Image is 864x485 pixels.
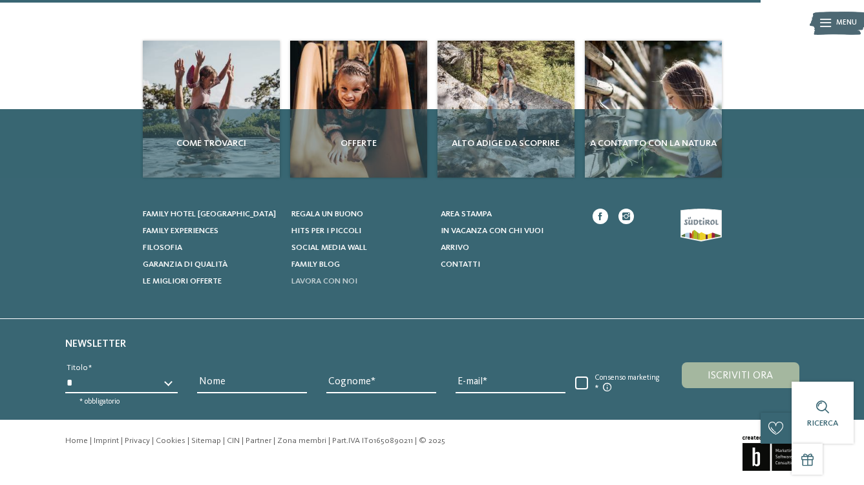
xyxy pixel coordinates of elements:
span: Iscriviti ora [708,371,773,381]
span: | [187,437,189,445]
a: Family Blog [291,259,428,271]
a: Garanzia di qualità [143,259,279,271]
button: Iscriviti ora [682,362,799,388]
span: Consenso marketing [588,373,662,394]
span: Le migliori offerte [143,277,222,285]
a: Imprint [94,437,119,445]
span: Contatti [441,260,480,269]
span: * obbligatorio [79,398,120,406]
a: I nostri dati di contatto Come trovarci [143,41,280,178]
img: I nostri dati di contatto [585,41,722,178]
span: | [223,437,225,445]
a: I nostri dati di contatto Offerte [290,41,427,178]
span: © 2025 [419,437,445,445]
a: Lavora con noi [291,276,428,287]
span: Garanzia di qualità [143,260,227,269]
a: Social Media Wall [291,242,428,254]
span: Arrivo [441,243,469,252]
span: Hits per i piccoli [291,227,361,235]
span: Newsletter [65,339,126,349]
a: Family experiences [143,225,279,237]
span: | [121,437,123,445]
a: Sitemap [191,437,221,445]
span: Family hotel [GEOGRAPHIC_DATA] [143,210,276,218]
span: | [90,437,92,445]
a: Filosofia [143,242,279,254]
span: Social Media Wall [291,243,367,252]
a: Area stampa [441,209,577,220]
span: In vacanza con chi vuoi [441,227,543,235]
span: Offerte [295,137,422,150]
a: Home [65,437,88,445]
a: Zona membri [277,437,326,445]
a: I nostri dati di contatto Alto Adige da scoprire [437,41,574,178]
a: Privacy [125,437,150,445]
span: Family experiences [143,227,218,235]
span: Ricerca [807,419,838,428]
span: Come trovarci [148,137,275,150]
span: Filosofia [143,243,182,252]
a: CIN [227,437,240,445]
span: A contatto con la natura [590,137,717,150]
a: Arrivo [441,242,577,254]
span: Alto Adige da scoprire [443,137,569,150]
span: Lavora con noi [291,277,357,285]
img: Brandnamic GmbH | Leading Hospitality Solutions [743,435,799,471]
span: Regala un buono [291,210,363,218]
img: I nostri dati di contatto [143,41,280,178]
span: | [415,437,417,445]
span: Part.IVA IT01650890211 [332,437,413,445]
a: Family hotel [GEOGRAPHIC_DATA] [143,209,279,220]
span: Family Blog [291,260,340,269]
a: I nostri dati di contatto A contatto con la natura [585,41,722,178]
a: Partner [246,437,271,445]
a: Cookies [156,437,185,445]
a: Regala un buono [291,209,428,220]
img: I nostri dati di contatto [290,41,427,178]
span: | [152,437,154,445]
span: | [328,437,330,445]
a: In vacanza con chi vuoi [441,225,577,237]
span: Area stampa [441,210,492,218]
img: I nostri dati di contatto [437,41,574,178]
span: | [273,437,275,445]
a: Contatti [441,259,577,271]
span: | [242,437,244,445]
a: Hits per i piccoli [291,225,428,237]
a: Le migliori offerte [143,276,279,287]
